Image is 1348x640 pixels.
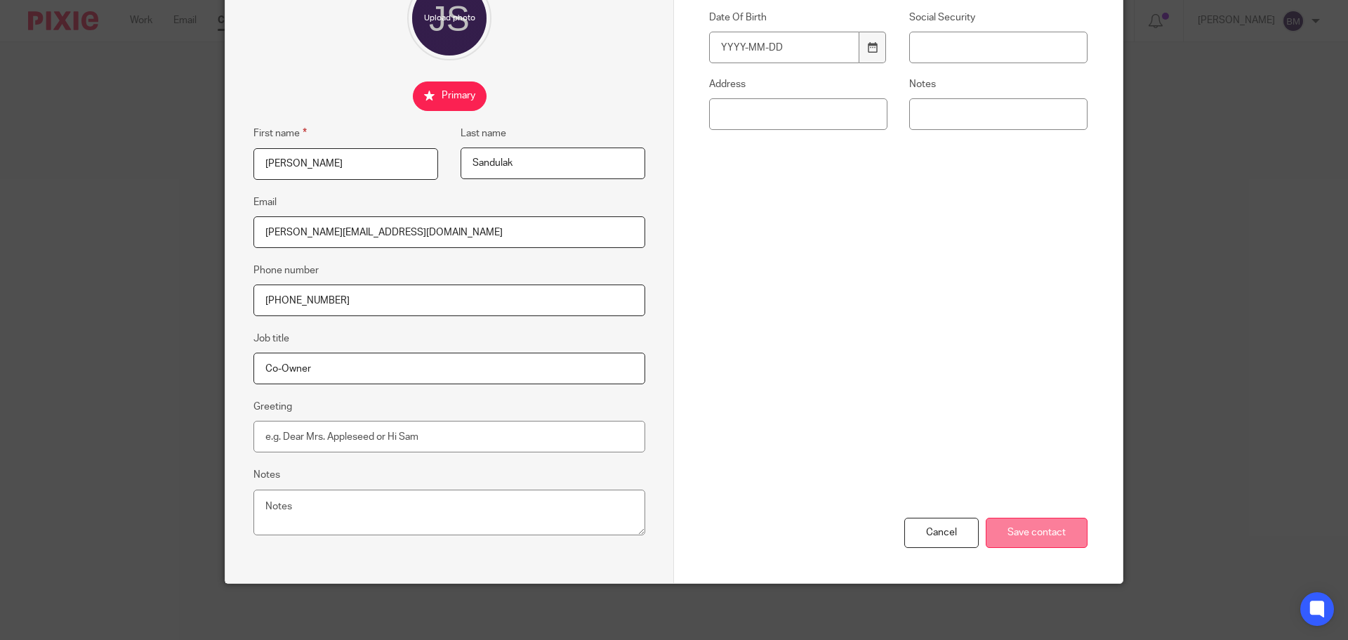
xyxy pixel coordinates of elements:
[709,77,887,91] label: Address
[909,11,1088,25] label: Social Security
[253,125,307,141] label: First name
[904,518,979,548] div: Cancel
[909,77,1088,91] label: Notes
[709,32,859,63] input: YYYY-MM-DD
[253,421,645,452] input: e.g. Dear Mrs. Appleseed or Hi Sam
[986,518,1088,548] input: Save contact
[253,468,280,482] label: Notes
[253,195,277,209] label: Email
[253,400,292,414] label: Greeting
[461,126,506,141] label: Last name
[709,11,887,25] label: Date Of Birth
[253,332,289,346] label: Job title
[253,263,319,277] label: Phone number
